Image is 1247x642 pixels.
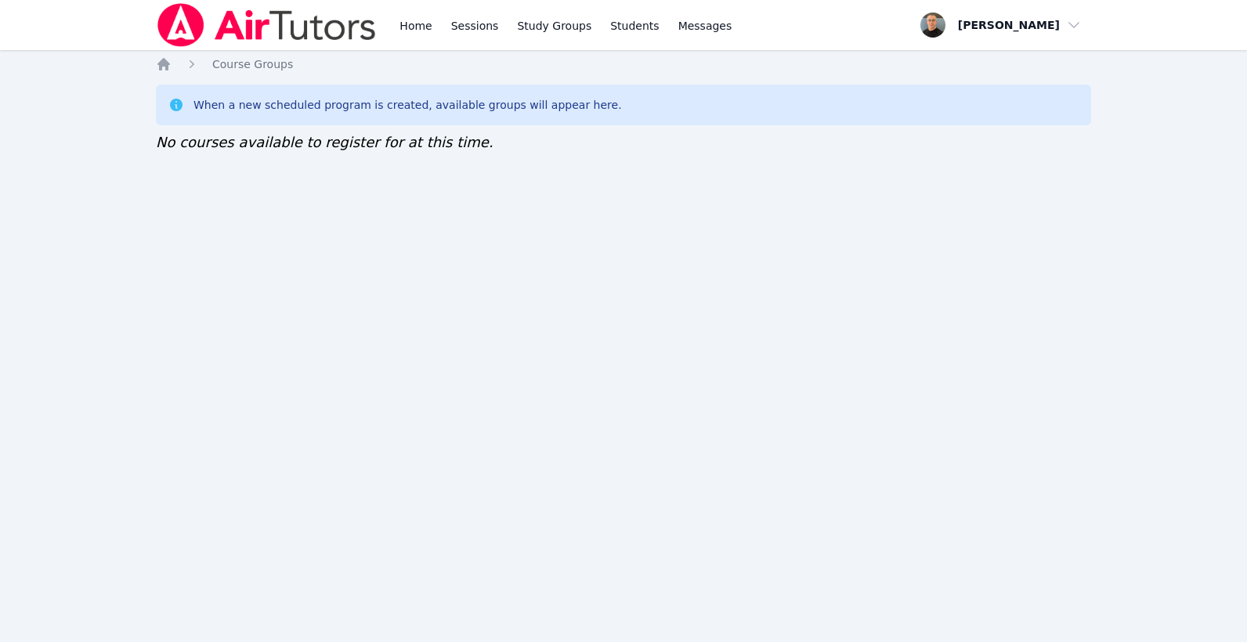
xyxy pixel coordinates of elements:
a: Course Groups [212,56,293,72]
span: Messages [678,18,732,34]
span: No courses available to register for at this time. [156,134,493,150]
span: Course Groups [212,58,293,70]
div: When a new scheduled program is created, available groups will appear here. [193,97,622,113]
img: Air Tutors [156,3,378,47]
nav: Breadcrumb [156,56,1091,72]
